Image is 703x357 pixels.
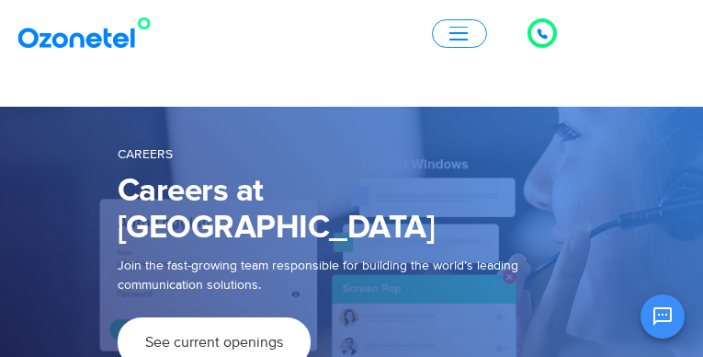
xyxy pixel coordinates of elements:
[145,335,283,350] span: See current openings
[118,146,173,162] span: Careers
[641,294,685,339] button: Open chat
[118,173,586,247] h1: Careers at [GEOGRAPHIC_DATA]
[118,256,559,294] p: Join the fast-growing team responsible for building the world’s leading communication solutions.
